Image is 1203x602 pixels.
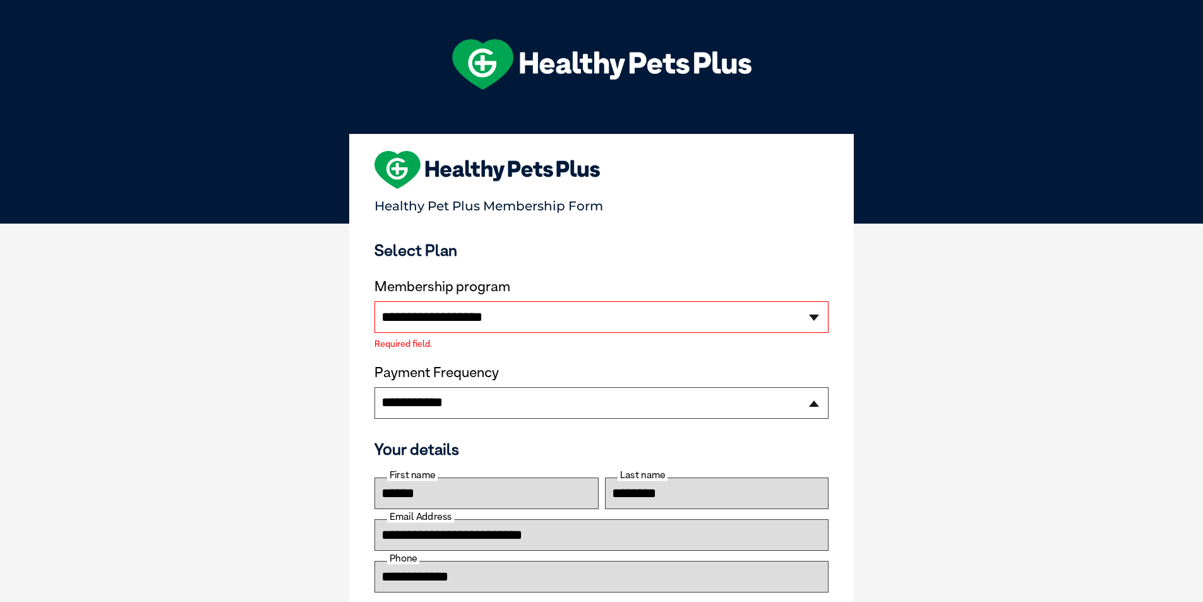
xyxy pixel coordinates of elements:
[387,553,419,564] label: Phone
[374,364,499,381] label: Payment Frequency
[387,469,438,481] label: First name
[374,193,829,214] p: Healthy Pet Plus Membership Form
[374,279,829,295] label: Membership program
[374,339,829,348] label: Required field.
[452,39,751,90] img: hpp-logo-landscape-green-white.png
[374,151,600,189] img: heart-shape-hpp-logo-large.png
[374,440,829,459] h3: Your details
[387,511,454,522] label: Email Address
[374,241,829,260] h3: Select Plan
[618,469,667,481] label: Last name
